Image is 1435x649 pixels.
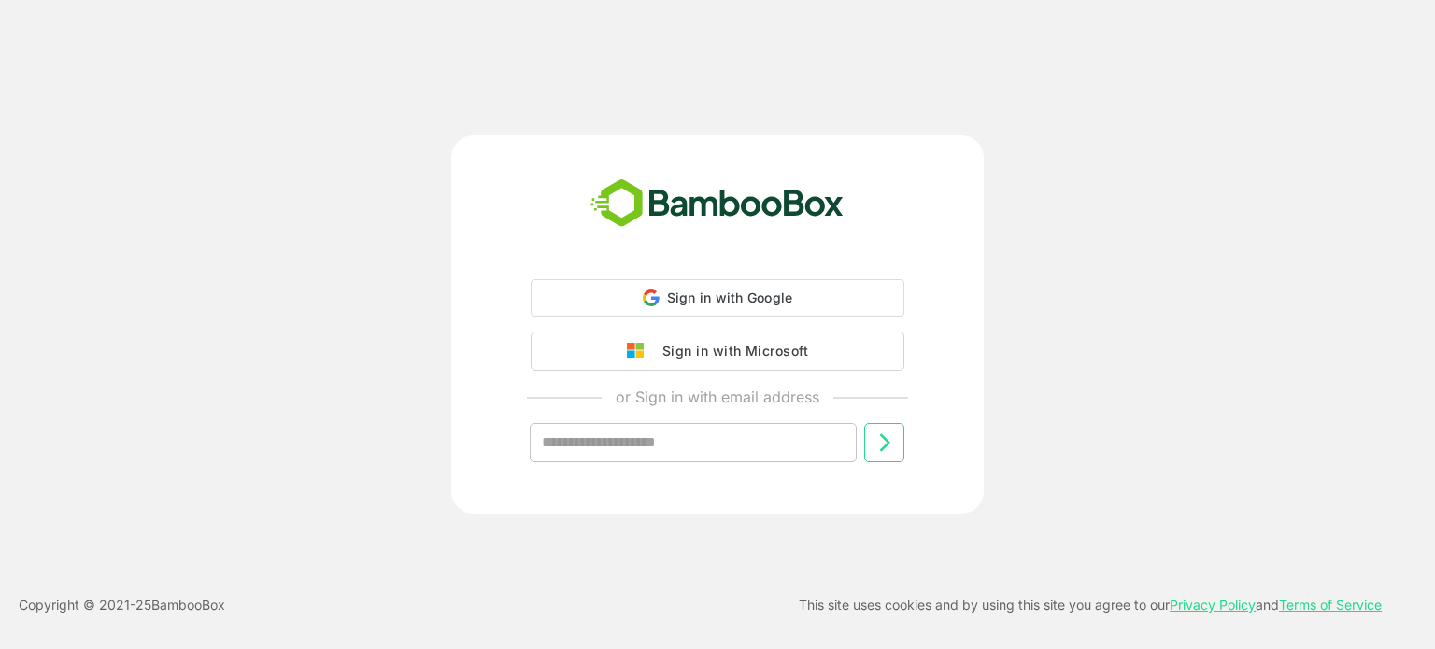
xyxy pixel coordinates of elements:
[580,173,854,234] img: bamboobox
[627,343,653,360] img: google
[653,339,808,363] div: Sign in with Microsoft
[531,332,904,371] button: Sign in with Microsoft
[616,386,819,408] p: or Sign in with email address
[1279,597,1382,613] a: Terms of Service
[667,289,793,305] span: Sign in with Google
[799,594,1382,616] p: This site uses cookies and by using this site you agree to our and
[1170,597,1256,613] a: Privacy Policy
[19,594,225,616] p: Copyright © 2021- 25 BambooBox
[531,279,904,317] div: Sign in with Google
